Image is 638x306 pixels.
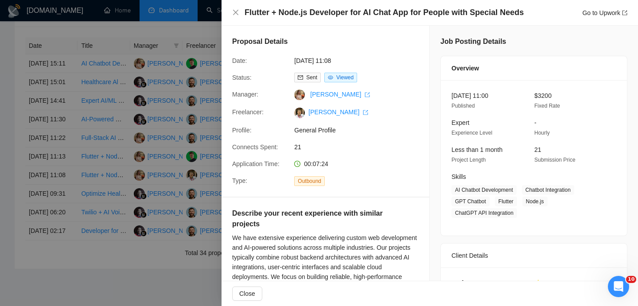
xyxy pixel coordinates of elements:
h5: Describe your recent experience with similar projects [232,208,391,229]
span: Close [239,289,255,298]
span: Overview [451,63,479,73]
span: Fixed Rate [534,103,560,109]
span: mail [298,75,303,80]
span: export [622,10,627,15]
span: Application Time: [232,160,280,167]
span: Sent [306,74,317,81]
span: GPT Chatbot [451,197,490,206]
span: Node.js [522,197,548,206]
span: AI Chatbot Development [451,185,517,195]
span: 10 [626,276,636,283]
a: Go to Upworkexport [582,9,627,16]
span: [DATE] 11:08 [294,56,427,66]
span: Outbound [294,176,325,186]
span: export [363,110,368,115]
span: export [365,92,370,97]
h4: Flutter + Node.js Developer for AI Chat App for People with Special Needs [245,7,524,18]
span: Experience Level [451,130,492,136]
span: General Profile [294,125,427,135]
span: 21 [534,146,541,153]
span: Chatbot Integration [522,185,574,195]
img: c1rxxZeZWbu4B_TkVFabXUWV_p4-I26UQGt6nW9ddA4U3cLEM7GG7J2ieowKwy6fKm [294,108,305,118]
span: 21 [294,142,427,152]
a: [PERSON_NAME] export [310,91,370,98]
span: [DATE] 11:00 [451,92,488,99]
span: Submission Price [534,157,576,163]
span: Less than 1 month [451,146,502,153]
h5: Proposal Details [232,36,288,47]
span: Viewed [336,74,354,81]
span: Freelancer: [232,108,264,116]
span: Expert [451,119,469,126]
span: Status: [232,74,252,81]
span: Project Length [451,157,486,163]
button: Close [232,287,262,301]
span: Published [451,103,475,109]
span: - [534,119,537,126]
span: Date: [232,57,247,64]
span: $3200 [534,92,552,99]
span: Flutter [495,197,517,206]
span: 00:07:24 [304,160,328,167]
span: eye [328,75,333,80]
span: Skills [451,173,466,180]
span: Type: [232,177,247,184]
span: ⭐ 5 [534,279,547,287]
span: Hourly [534,130,550,136]
div: Client Details [451,244,616,267]
iframe: Intercom live chat [608,276,629,297]
span: close [232,9,239,16]
span: Connects Spent: [232,143,278,151]
span: ChatGPT API Integration [451,208,517,218]
a: [PERSON_NAME] export [308,108,368,116]
h5: Job Posting Details [440,36,506,47]
button: Close [232,9,239,16]
span: clock-circle [294,161,300,167]
span: [GEOGRAPHIC_DATA] [462,278,520,298]
span: Profile: [232,127,252,134]
span: Manager: [232,91,258,98]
